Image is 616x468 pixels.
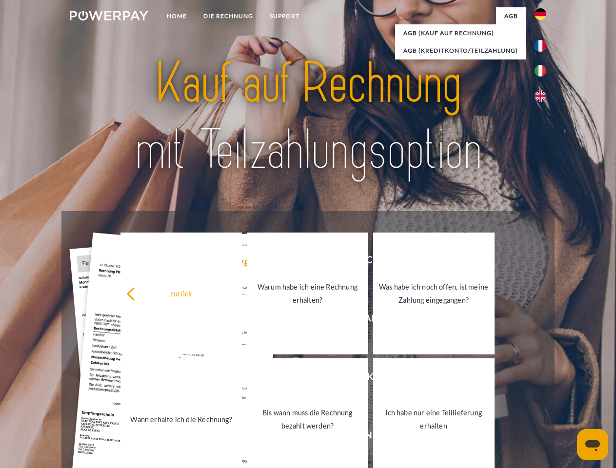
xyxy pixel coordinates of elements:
img: fr [535,40,546,52]
a: Was habe ich noch offen, ist meine Zahlung eingegangen? [373,233,495,354]
img: en [535,90,546,102]
div: Was habe ich noch offen, ist meine Zahlung eingegangen? [379,280,489,307]
a: AGB (Kauf auf Rechnung) [395,24,526,42]
iframe: Schaltfläche zum Öffnen des Messaging-Fensters [577,429,608,460]
img: de [535,8,546,20]
a: Home [159,7,195,25]
a: AGB (Kreditkonto/Teilzahlung) [395,42,526,59]
div: Warum habe ich eine Rechnung erhalten? [253,280,362,307]
div: zurück [126,287,236,300]
img: title-powerpay_de.svg [93,47,523,187]
img: it [535,65,546,77]
a: DIE RECHNUNG [195,7,261,25]
div: Ich habe nur eine Teillieferung erhalten [379,406,489,432]
img: logo-powerpay-white.svg [70,11,148,20]
div: Bis wann muss die Rechnung bezahlt werden? [253,406,362,432]
div: Wann erhalte ich die Rechnung? [126,412,236,426]
a: SUPPORT [261,7,308,25]
a: agb [496,7,526,25]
